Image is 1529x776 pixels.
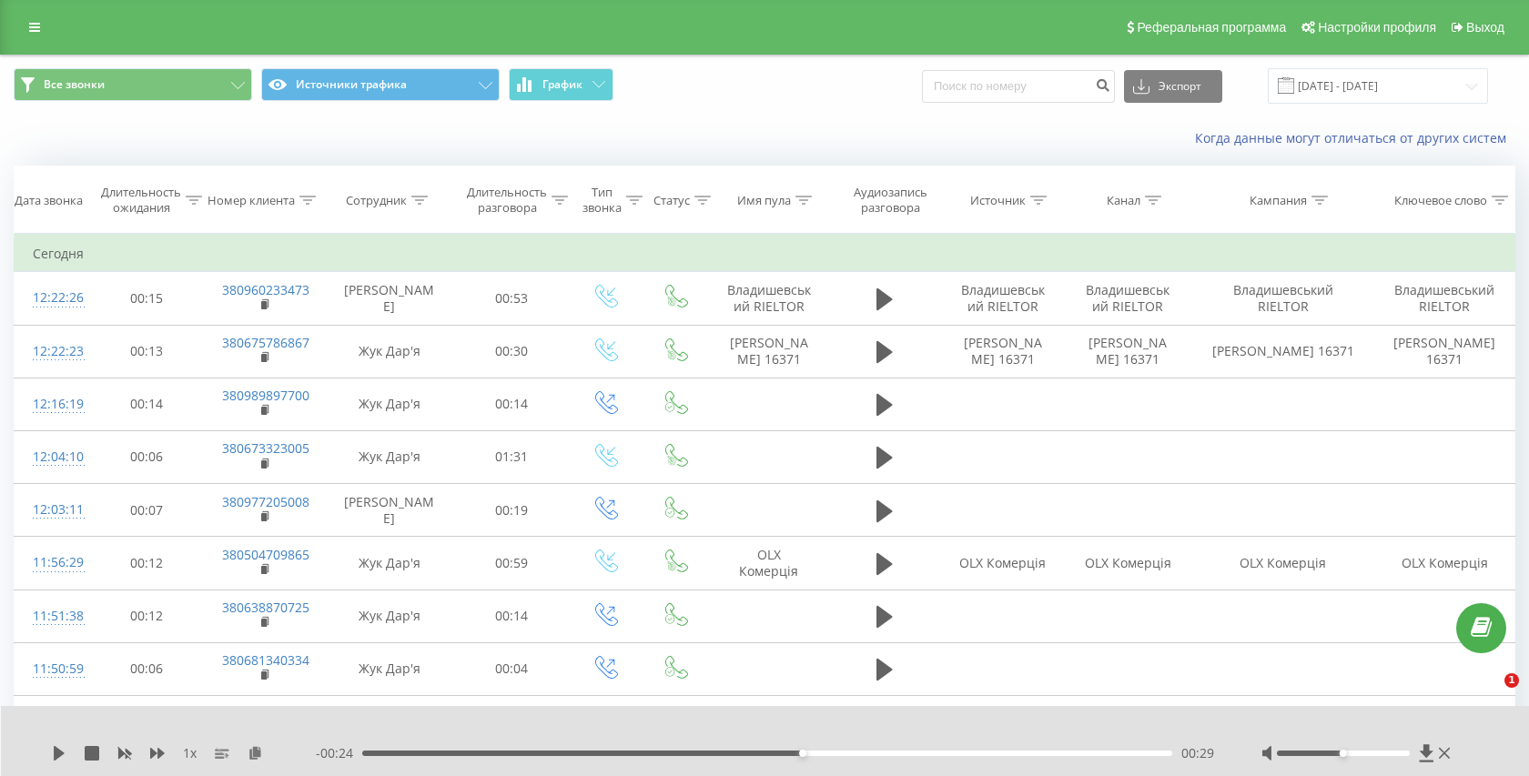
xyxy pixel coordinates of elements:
td: 00:12 [88,537,204,590]
td: [PERSON_NAME] 16371 [940,325,1065,378]
div: Accessibility label [799,750,806,757]
div: Дата звонка [15,193,83,208]
div: 11:49:53 [33,704,70,740]
div: 11:50:59 [33,651,70,687]
a: 380681340334 [222,704,309,721]
div: Тип звонка [582,185,622,216]
div: Ключевое слово [1394,193,1487,208]
td: [PERSON_NAME] [324,484,453,537]
td: OLX Комерція [1190,537,1376,590]
div: Сотрудник [346,193,407,208]
td: 00:30 [454,325,570,378]
td: OLX Комерція [1375,537,1514,590]
td: Владишевський RIELTOR [940,272,1065,325]
span: 1 x [183,744,197,762]
a: 380673323005 [222,439,309,457]
div: Имя пула [737,193,791,208]
button: График [509,68,613,101]
a: 380504709865 [222,546,309,563]
a: Когда данные могут отличаться от других систем [1195,129,1515,146]
td: [PERSON_NAME] 16371 [1190,325,1376,378]
div: 12:16:19 [33,387,70,422]
td: 01:31 [454,430,570,483]
td: Владишевський RIELTOR [1065,272,1190,325]
td: [PERSON_NAME] [324,272,453,325]
td: OLX Комерція [709,537,829,590]
td: Жук Дар'я [324,695,453,748]
span: Все звонки [44,77,105,92]
span: - 00:24 [316,744,362,762]
td: Владишевський RIELTOR [1375,272,1514,325]
td: 00:13 [88,325,204,378]
td: OLX Комерція [1065,537,1190,590]
td: 00:05 [88,695,204,748]
td: 00:06 [88,642,204,695]
div: 12:22:26 [33,280,70,316]
span: 1 [1504,673,1519,688]
input: Поиск по номеру [922,70,1115,103]
a: 380960233473 [222,281,309,298]
div: Длительность ожидания [101,185,181,216]
span: Реферальная программа [1137,20,1286,35]
a: 380675786867 [222,334,309,351]
td: 00:12 [88,590,204,642]
td: Жук Дар'я [324,378,453,430]
td: Жук Дар'я [324,642,453,695]
div: Статус [653,193,690,208]
td: 00:15 [88,272,204,325]
div: Аудиозапись разговора [846,185,936,216]
td: 00:14 [454,378,570,430]
span: График [542,78,582,91]
td: Владишевський RIELTOR [1190,272,1376,325]
td: 00:14 [454,590,570,642]
div: 12:03:11 [33,492,70,528]
span: 00:29 [1181,744,1214,762]
td: [PERSON_NAME] 16371 [709,325,829,378]
div: Источник [970,193,1026,208]
div: Канал [1107,193,1140,208]
iframe: Intercom live chat [1467,673,1511,717]
td: [PERSON_NAME] 16371 [1065,325,1190,378]
div: Длительность разговора [467,185,547,216]
button: Источники трафика [261,68,500,101]
button: Все звонки [14,68,252,101]
span: Выход [1466,20,1504,35]
div: 12:04:10 [33,439,70,475]
td: 00:53 [454,272,570,325]
div: 11:51:38 [33,599,70,634]
div: Accessibility label [1340,750,1347,757]
td: Жук Дар'я [324,590,453,642]
td: 00:06 [88,430,204,483]
td: Жук Дар'я [324,430,453,483]
td: Владишевський RIELTOR [709,272,829,325]
div: Кампания [1250,193,1307,208]
td: Сегодня [15,236,1515,272]
td: Жук Дар'я [324,325,453,378]
td: 00:19 [454,484,570,537]
a: 380681340334 [222,651,309,669]
td: 00:14 [88,378,204,430]
td: 00:07 [88,484,204,537]
td: OLX Комерція [940,537,1065,590]
a: 380638870725 [222,599,309,616]
div: 12:22:23 [33,334,70,369]
button: Экспорт [1124,70,1222,103]
span: Настройки профиля [1318,20,1436,35]
div: Номер клиента [208,193,295,208]
td: 00:04 [454,642,570,695]
td: Жук Дар'я [324,537,453,590]
div: 11:56:29 [33,545,70,580]
a: 380977205008 [222,493,309,510]
a: 380989897700 [222,387,309,404]
td: [PERSON_NAME] 16371 [1375,325,1514,378]
td: 00:13 [454,695,570,748]
td: 00:59 [454,537,570,590]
